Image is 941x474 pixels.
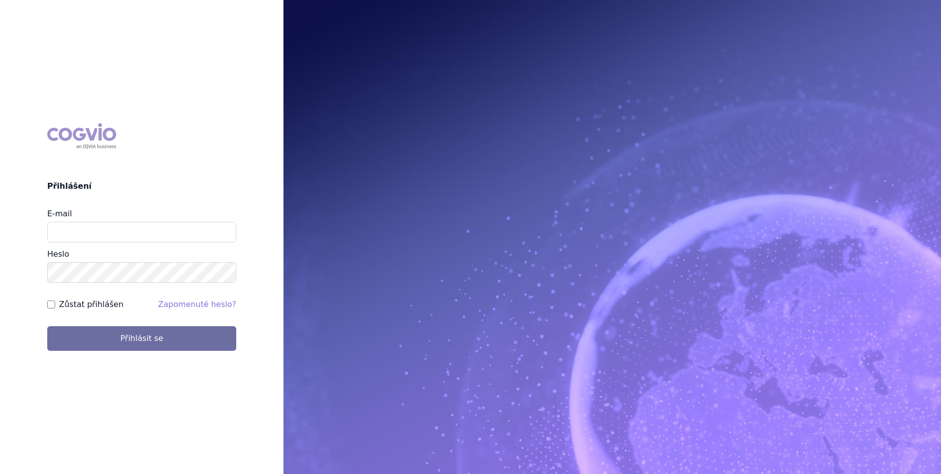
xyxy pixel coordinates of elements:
label: E-mail [47,209,72,218]
a: Zapomenuté heslo? [158,300,236,309]
h2: Přihlášení [47,180,236,192]
label: Heslo [47,249,69,259]
button: Přihlásit se [47,326,236,351]
div: COGVIO [47,123,116,149]
label: Zůstat přihlášen [59,299,124,310]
